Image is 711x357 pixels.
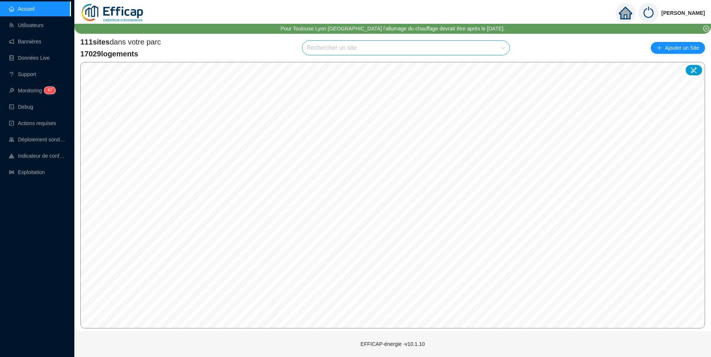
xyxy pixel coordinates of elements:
a: notificationBannières [9,39,41,45]
span: [PERSON_NAME] [662,1,705,25]
span: dans votre parc [80,37,161,47]
div: Pour Toulouse Lyon [GEOGRAPHIC_DATA] l'allumage du chauffage devrait être après le [DATE]. [280,25,505,33]
span: 17029 logements [80,49,161,59]
a: slidersExploitation [9,169,45,175]
a: databaseDonnées Live [9,55,50,61]
span: EFFICAP-énergie - v10.1.10 [361,341,425,347]
a: heat-mapIndicateur de confort [9,153,65,159]
img: power [638,3,659,23]
span: Actions requises [18,120,56,126]
span: check-square [9,121,14,126]
a: codeDebug [9,104,33,110]
span: Ajouter un Site [665,43,699,53]
span: 111 sites [80,38,110,46]
button: Ajouter un Site [651,42,705,54]
span: 4 [47,88,50,93]
a: teamUtilisateurs [9,22,44,28]
span: 7 [50,88,52,93]
span: plus [657,45,662,50]
a: questionSupport [9,71,36,77]
canvas: Map [81,62,705,328]
a: homeAccueil [9,6,35,12]
sup: 47 [44,87,55,94]
a: clusterDéploiement sondes [9,137,65,143]
span: home [619,6,632,20]
span: close-circle [703,26,709,32]
a: monitorMonitoring47 [9,88,53,94]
